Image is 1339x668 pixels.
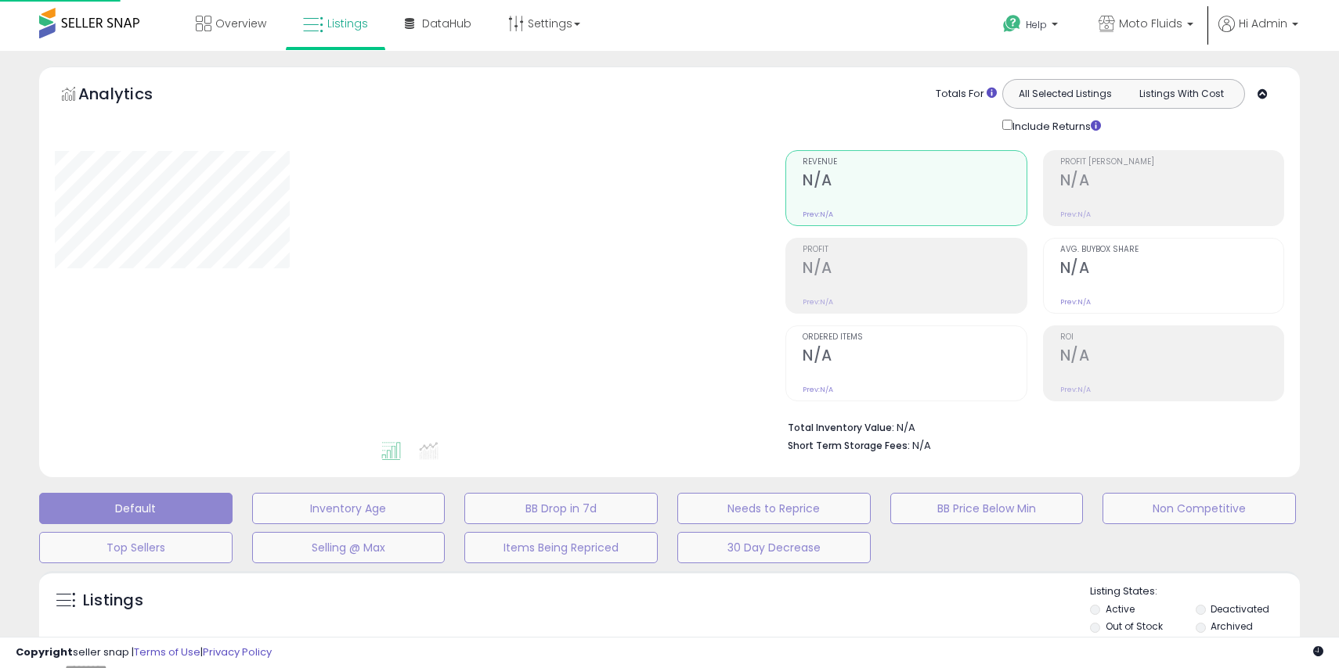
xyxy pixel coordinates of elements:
[464,493,658,524] button: BB Drop in 7d
[1060,158,1283,167] span: Profit [PERSON_NAME]
[252,532,446,563] button: Selling @ Max
[803,297,833,307] small: Prev: N/A
[39,532,233,563] button: Top Sellers
[327,16,368,31] span: Listings
[1060,259,1283,280] h2: N/A
[1060,385,1091,394] small: Prev: N/A
[803,210,833,219] small: Prev: N/A
[1103,493,1296,524] button: Non Competitive
[464,532,658,563] button: Items Being Repriced
[936,87,997,102] div: Totals For
[803,333,1026,342] span: Ordered Items
[803,171,1026,192] h2: N/A
[788,417,1272,436] li: N/A
[1007,84,1124,104] button: All Selected Listings
[215,16,266,31] span: Overview
[422,16,471,31] span: DataHub
[991,2,1074,51] a: Help
[991,117,1120,135] div: Include Returns
[1060,171,1283,192] h2: N/A
[16,645,73,659] strong: Copyright
[78,83,183,109] h5: Analytics
[803,347,1026,368] h2: N/A
[1060,297,1091,307] small: Prev: N/A
[1060,210,1091,219] small: Prev: N/A
[890,493,1084,524] button: BB Price Below Min
[677,532,871,563] button: 30 Day Decrease
[1060,333,1283,342] span: ROI
[912,438,931,453] span: N/A
[1123,84,1240,104] button: Listings With Cost
[1239,16,1287,31] span: Hi Admin
[803,259,1026,280] h2: N/A
[803,385,833,394] small: Prev: N/A
[1119,16,1182,31] span: Moto Fluids
[803,158,1026,167] span: Revenue
[677,493,871,524] button: Needs to Reprice
[1026,18,1047,31] span: Help
[788,439,910,452] b: Short Term Storage Fees:
[39,493,233,524] button: Default
[1060,246,1283,254] span: Avg. Buybox Share
[1002,14,1022,34] i: Get Help
[803,246,1026,254] span: Profit
[1060,347,1283,368] h2: N/A
[1218,16,1298,51] a: Hi Admin
[252,493,446,524] button: Inventory Age
[788,421,894,434] b: Total Inventory Value:
[16,645,272,660] div: seller snap | |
